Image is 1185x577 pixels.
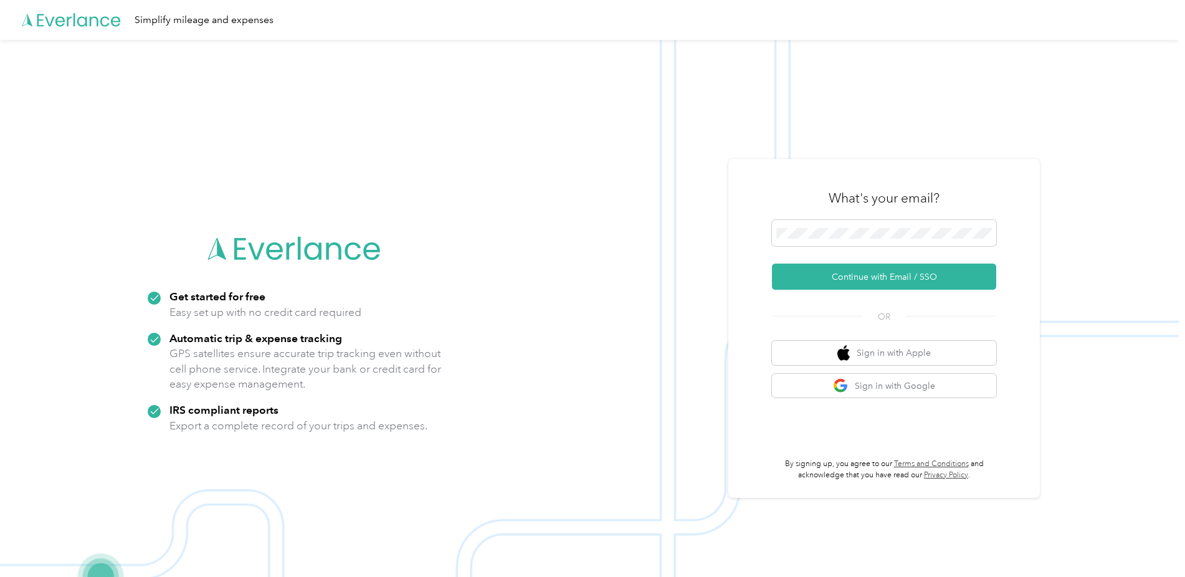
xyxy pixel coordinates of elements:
button: apple logoSign in with Apple [772,341,996,365]
button: Continue with Email / SSO [772,264,996,290]
h3: What's your email? [829,189,940,207]
p: Easy set up with no credit card required [169,305,361,320]
p: GPS satellites ensure accurate trip tracking even without cell phone service. Integrate your bank... [169,346,442,392]
p: By signing up, you agree to our and acknowledge that you have read our . [772,459,996,480]
button: google logoSign in with Google [772,374,996,398]
p: Export a complete record of your trips and expenses. [169,418,427,434]
img: apple logo [837,345,850,361]
strong: Automatic trip & expense tracking [169,331,342,345]
span: OR [862,310,906,323]
img: google logo [833,378,849,394]
div: Simplify mileage and expenses [135,12,274,28]
a: Terms and Conditions [894,459,969,469]
a: Privacy Policy [924,470,968,480]
strong: IRS compliant reports [169,403,278,416]
strong: Get started for free [169,290,265,303]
